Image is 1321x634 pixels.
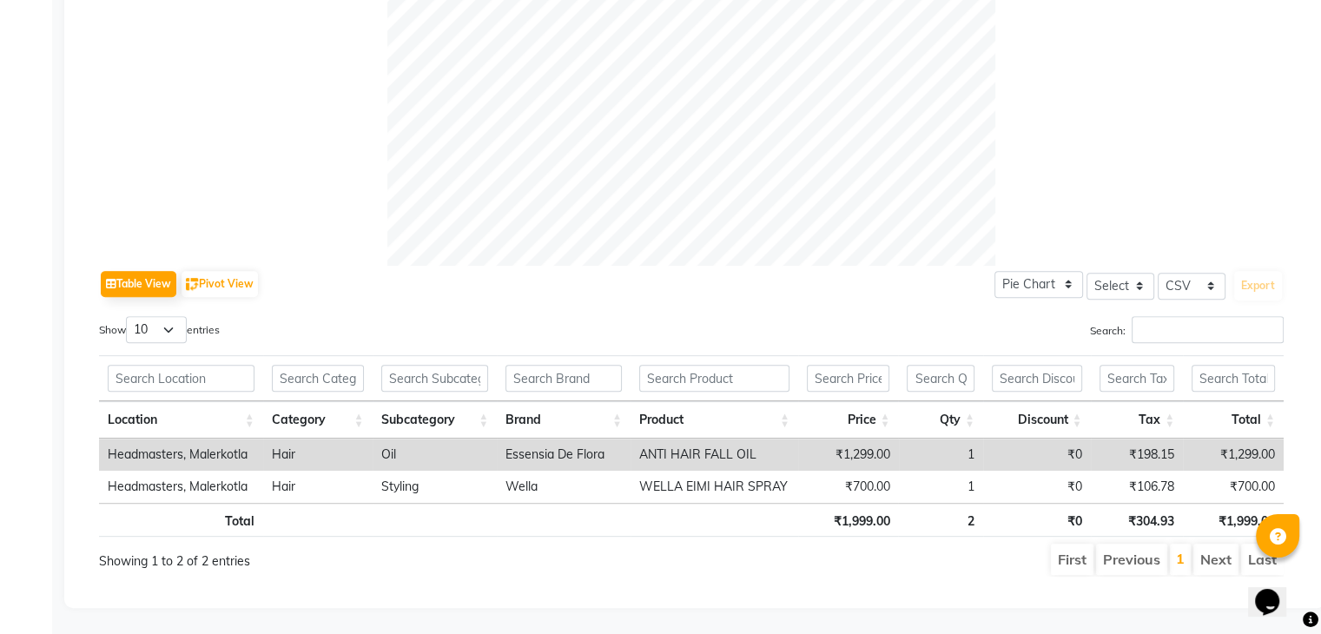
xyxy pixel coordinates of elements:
select: Showentries [126,316,187,343]
input: Search Category [272,365,364,392]
td: Oil [373,439,498,471]
input: Search Discount [992,365,1082,392]
th: Qty: activate to sort column ascending [898,401,983,439]
th: Product: activate to sort column ascending [631,401,798,439]
th: Location: activate to sort column ascending [99,401,263,439]
input: Search Tax [1100,365,1175,392]
a: 1 [1176,550,1185,567]
td: ₹0 [983,439,1091,471]
th: Brand: activate to sort column ascending [497,401,631,439]
td: ₹106.78 [1091,471,1184,503]
th: Discount: activate to sort column ascending [983,401,1091,439]
td: WELLA EIMI HAIR SPRAY [631,471,798,503]
td: 1 [899,471,984,503]
img: pivot.png [186,278,199,291]
td: Headmasters, Malerkotla [99,439,263,471]
td: Headmasters, Malerkotla [99,471,263,503]
th: Total [99,503,263,537]
td: ₹0 [983,471,1091,503]
td: 1 [899,439,984,471]
input: Search Qty [907,365,974,392]
td: ANTI HAIR FALL OIL [631,439,798,471]
input: Search Location [108,365,254,392]
td: Wella [497,471,631,503]
th: ₹304.93 [1091,503,1184,537]
th: Total: activate to sort column ascending [1183,401,1284,439]
td: ₹1,299.00 [798,439,899,471]
td: Essensia De Flora [497,439,631,471]
div: Showing 1 to 2 of 2 entries [99,542,578,571]
input: Search Total [1192,365,1275,392]
td: Hair [263,439,373,471]
input: Search Subcategory [381,365,489,392]
td: ₹700.00 [798,471,899,503]
th: Subcategory: activate to sort column ascending [373,401,498,439]
th: ₹0 [983,503,1091,537]
label: Search: [1090,316,1284,343]
button: Table View [101,271,176,297]
button: Pivot View [182,271,258,297]
th: 2 [898,503,983,537]
th: Price: activate to sort column ascending [798,401,899,439]
td: ₹198.15 [1091,439,1184,471]
td: Hair [263,471,373,503]
input: Search Product [639,365,789,392]
td: ₹700.00 [1183,471,1284,503]
input: Search Price [807,365,890,392]
iframe: chat widget [1248,565,1304,617]
label: Show entries [99,316,220,343]
input: Search: [1132,316,1284,343]
button: Export [1234,271,1282,300]
td: ₹1,299.00 [1183,439,1284,471]
input: Search Brand [505,365,622,392]
th: ₹1,999.00 [1183,503,1284,537]
td: Styling [373,471,498,503]
th: Tax: activate to sort column ascending [1091,401,1184,439]
th: Category: activate to sort column ascending [263,401,373,439]
th: ₹1,999.00 [798,503,899,537]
